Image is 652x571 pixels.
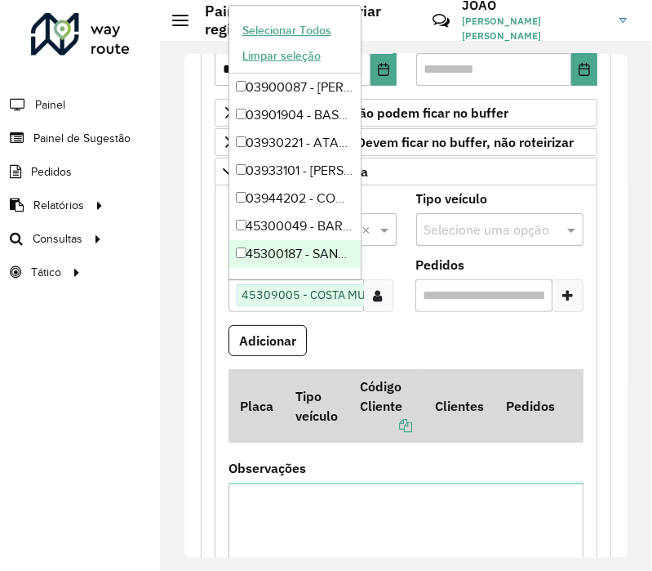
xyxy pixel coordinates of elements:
[235,18,339,43] button: Selecionar Todos
[229,157,361,185] div: 03933101 - [PERSON_NAME]
[215,128,597,156] a: Preservar Cliente - Devem ficar no buffer, não roteirizar
[242,106,508,119] span: Priorizar Cliente - Não podem ficar no buffer
[229,185,361,212] div: 03944202 - COMPANHIA BRASILEIRA
[229,268,361,296] div: 45300279 - VERDAO BAR
[571,53,597,86] button: Choose Date
[237,285,444,305] span: 45309005 - COSTA MULTICANAL LTD
[229,101,361,129] div: 03901904 - BASE ATACADISTA LTDA
[416,255,465,274] label: Pedidos
[215,99,597,127] a: Priorizar Cliente - Não podem ficar no buffer
[228,369,284,443] th: Placa
[35,96,65,114] span: Painel
[229,240,361,268] div: 45300187 - SANTA CRUZ IMPORTACA
[424,369,495,443] th: Clientes
[33,230,82,248] span: Consultas
[361,417,413,434] a: Copiar
[242,136,574,149] span: Preservar Cliente - Devem ficar no buffer, não roteirizar
[229,212,361,240] div: 45300049 - BAR 2000
[495,369,566,443] th: Pedidos
[229,129,361,157] div: 03930221 - ATACADAO SA
[284,369,348,443] th: Tipo veículo
[349,369,424,443] th: Código Cliente
[31,264,61,281] span: Tático
[189,2,419,38] h2: Painel de Sugestão - Criar registro
[228,458,306,478] label: Observações
[463,14,607,43] span: [PERSON_NAME] [PERSON_NAME]
[370,53,397,86] button: Choose Date
[33,197,84,214] span: Relatórios
[215,158,597,185] a: Cliente para Recarga
[235,43,328,69] button: Limpar seleção
[228,5,361,279] ng-dropdown-panel: Options list
[229,74,361,101] div: 03900087 - [PERSON_NAME]
[362,220,376,239] span: Clear all
[424,3,459,38] a: Contato Rápido
[31,163,72,181] span: Pedidos
[33,130,131,147] span: Painel de Sugestão
[416,189,488,208] label: Tipo veículo
[228,325,307,356] button: Adicionar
